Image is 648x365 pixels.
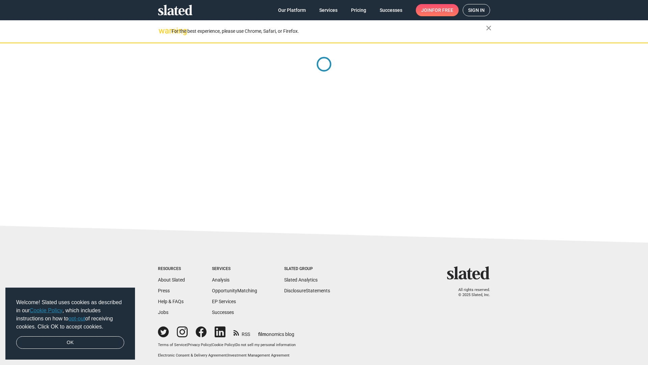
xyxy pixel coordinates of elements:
[159,27,167,35] mat-icon: warning
[158,353,227,358] a: Electronic Consent & Delivery Agreement
[451,288,490,297] p: All rights reserved. © 2025 Slated, Inc.
[468,4,485,16] span: Sign in
[158,343,187,347] a: Terms of Service
[16,298,124,331] span: Welcome! Slated uses cookies as described in our , which includes instructions on how to of recei...
[374,4,408,16] a: Successes
[380,4,402,16] span: Successes
[319,4,337,16] span: Services
[314,4,343,16] a: Services
[234,327,250,338] a: RSS
[235,343,236,347] span: |
[211,343,212,347] span: |
[5,288,135,360] div: cookieconsent
[351,4,366,16] span: Pricing
[485,24,493,32] mat-icon: close
[158,266,185,272] div: Resources
[273,4,311,16] a: Our Platform
[416,4,459,16] a: Joinfor free
[187,343,188,347] span: |
[158,299,184,304] a: Help & FAQs
[432,4,453,16] span: for free
[463,4,490,16] a: Sign in
[158,310,168,315] a: Jobs
[284,266,330,272] div: Slated Group
[227,353,228,358] span: |
[284,277,318,283] a: Slated Analytics
[171,27,486,36] div: For the best experience, please use Chrome, Safari, or Firefox.
[212,277,230,283] a: Analysis
[188,343,211,347] a: Privacy Policy
[212,288,257,293] a: OpportunityMatching
[258,332,266,337] span: film
[236,343,296,348] button: Do not sell my personal information
[212,343,235,347] a: Cookie Policy
[16,336,124,349] a: dismiss cookie message
[212,310,234,315] a: Successes
[212,299,236,304] a: EP Services
[228,353,290,358] a: Investment Management Agreement
[158,277,185,283] a: About Slated
[258,326,294,338] a: filmonomics blog
[30,308,62,313] a: Cookie Policy
[346,4,372,16] a: Pricing
[69,316,85,321] a: opt-out
[421,4,453,16] span: Join
[278,4,306,16] span: Our Platform
[284,288,330,293] a: DisclosureStatements
[158,288,170,293] a: Press
[212,266,257,272] div: Services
